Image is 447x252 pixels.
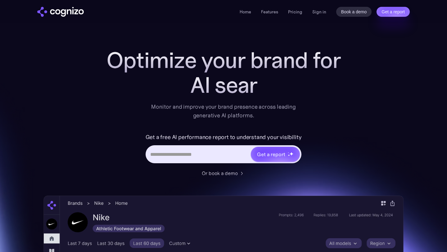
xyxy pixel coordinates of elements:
[37,7,84,17] a: home
[288,9,302,15] a: Pricing
[146,132,302,142] label: Get a free AI performance report to understand your visibility
[257,151,285,158] div: Get a report
[377,7,410,17] a: Get a report
[312,8,326,16] a: Sign in
[240,9,251,15] a: Home
[289,152,293,156] img: star
[37,7,84,17] img: cognizo logo
[250,146,300,162] a: Get a reportstarstarstar
[147,102,300,120] div: Monitor and improve your brand presence across leading generative AI platforms.
[202,169,238,177] div: Or book a demo
[288,154,290,156] img: star
[99,73,348,97] div: AI sear
[202,169,245,177] a: Or book a demo
[288,152,289,153] img: star
[99,48,348,73] h1: Optimize your brand for
[336,7,372,17] a: Book a demo
[146,132,302,166] form: Hero URL Input Form
[261,9,278,15] a: Features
